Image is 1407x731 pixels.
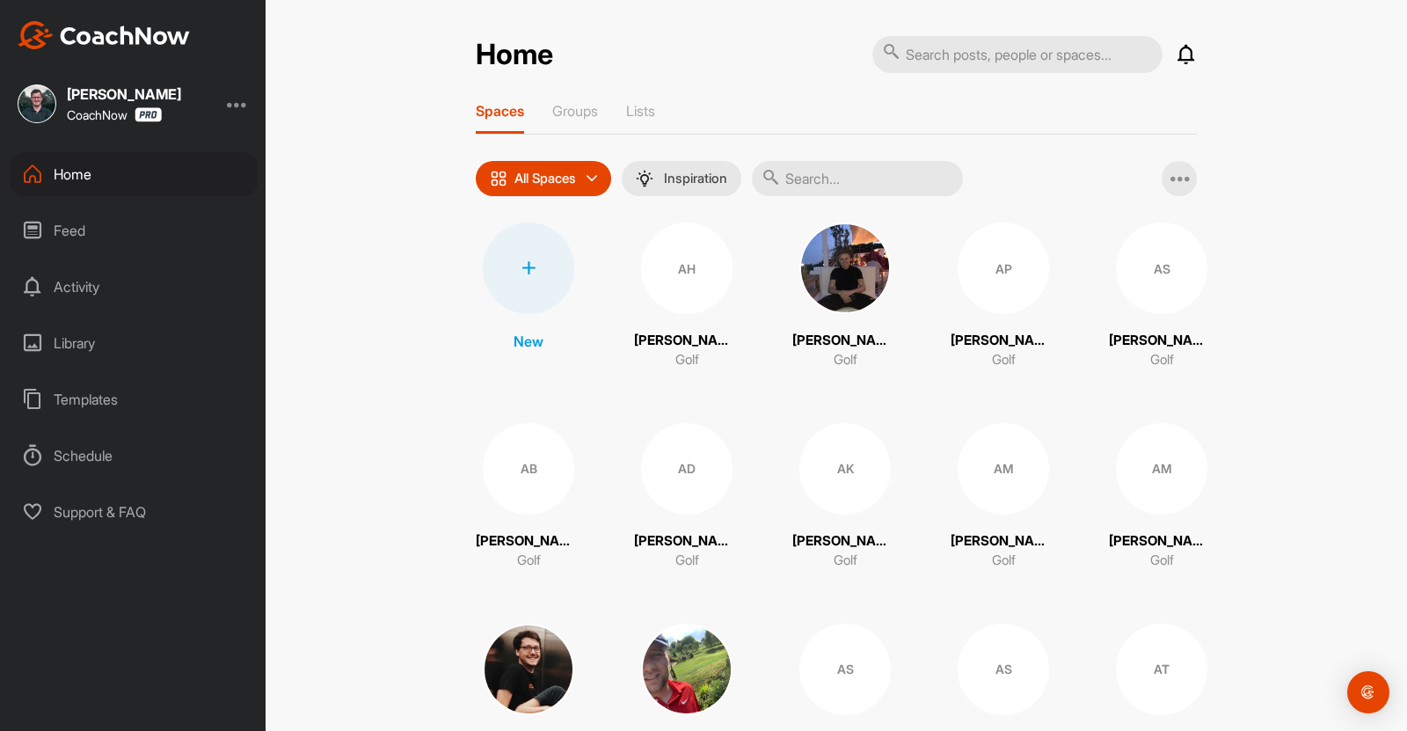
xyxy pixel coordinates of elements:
[992,551,1016,571] p: Golf
[1109,423,1214,571] a: AM[PERSON_NAME]Golf
[792,423,898,571] a: AK[PERSON_NAME]Golf
[951,423,1056,571] a: AM[PERSON_NAME]Golf
[1116,223,1207,314] div: AS
[792,531,898,552] p: [PERSON_NAME]
[834,551,857,571] p: Golf
[792,331,898,351] p: [PERSON_NAME]
[951,331,1056,351] p: [PERSON_NAME]
[476,423,581,571] a: AB[PERSON_NAME]Golf
[752,161,963,196] input: Search...
[1109,531,1214,552] p: [PERSON_NAME]
[483,423,574,515] div: AB
[18,84,56,123] img: square_9797fec29b97ed041c879a07ea9cc482.jpg
[10,208,258,252] div: Feed
[18,21,190,49] img: CoachNow
[951,223,1056,370] a: AP[PERSON_NAME]Golf
[634,223,740,370] a: AH[PERSON_NAME]Golf
[552,102,598,120] p: Groups
[792,223,898,370] a: [PERSON_NAME]Golf
[799,423,891,515] div: AK
[641,624,733,715] img: square_9daf93d5c143ac68c432b59188a6af75.jpg
[490,170,507,187] img: icon
[634,423,740,571] a: AD[PERSON_NAME]Golf
[634,531,740,552] p: [PERSON_NAME]
[1116,624,1207,715] div: AT
[675,350,699,370] p: Golf
[10,490,258,534] div: Support & FAQ
[951,531,1056,552] p: [PERSON_NAME]
[664,172,727,186] p: Inspiration
[10,152,258,196] div: Home
[872,36,1163,73] input: Search posts, people or spaces...
[483,624,574,715] img: square_5222e1d2ace7d1aafc347396318aa094.jpg
[641,423,733,515] div: AD
[67,107,162,122] div: CoachNow
[634,331,740,351] p: [PERSON_NAME]
[476,38,553,72] h2: Home
[476,531,581,552] p: [PERSON_NAME]
[636,170,653,187] img: menuIcon
[958,624,1049,715] div: AS
[1150,551,1174,571] p: Golf
[1150,350,1174,370] p: Golf
[517,551,541,571] p: Golf
[10,434,258,478] div: Schedule
[67,87,181,101] div: [PERSON_NAME]
[10,265,258,309] div: Activity
[1109,331,1214,351] p: [PERSON_NAME]
[1109,223,1214,370] a: AS[PERSON_NAME]Golf
[799,624,891,715] div: AS
[958,223,1049,314] div: AP
[626,102,655,120] p: Lists
[10,377,258,421] div: Templates
[834,350,857,370] p: Golf
[10,321,258,365] div: Library
[476,102,524,120] p: Spaces
[641,223,733,314] div: AH
[1347,671,1389,713] div: Open Intercom Messenger
[675,551,699,571] p: Golf
[799,223,891,314] img: square_114603f88888fcf441a616ea226ecf7b.jpg
[135,107,162,122] img: CoachNow Pro
[1116,423,1207,515] div: AM
[992,350,1016,370] p: Golf
[958,423,1049,515] div: AM
[514,172,576,186] p: All Spaces
[514,331,543,352] p: New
